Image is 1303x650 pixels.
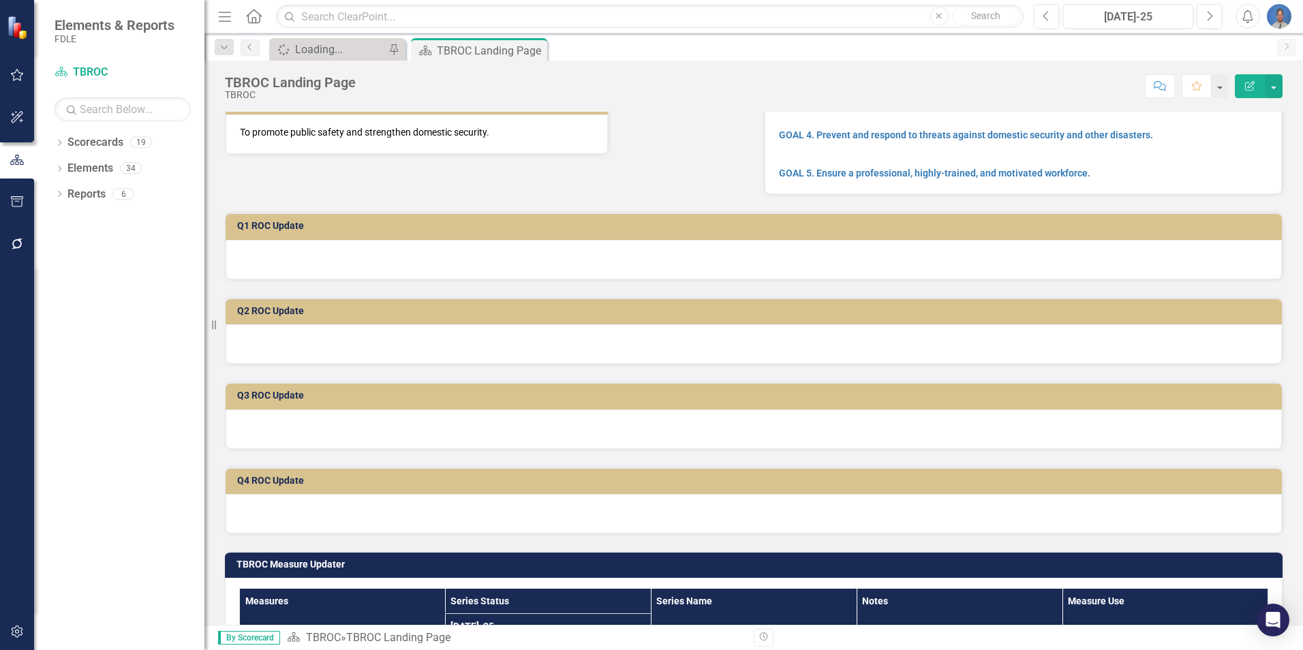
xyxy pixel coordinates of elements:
p: To promote public safety and strengthen domestic security. [240,125,594,139]
input: Search ClearPoint... [276,5,1024,29]
button: Search [952,7,1020,26]
a: GOAL 5. Ensure a professional, highly-trained, and motivated workforce. [779,168,1090,179]
div: Loading... [295,41,385,58]
div: 34 [120,163,142,174]
div: TBROC Landing Page [346,631,450,644]
div: 19 [130,137,152,149]
span: By Scorecard [218,631,280,645]
small: FDLE [55,33,174,44]
h3: Q1 ROC Update [237,221,1275,231]
h3: Q2 ROC Update [237,306,1275,316]
a: Elements [67,161,113,176]
a: GOAL 4. Prevent and respond to threats against domestic security and other disasters. [779,129,1153,140]
div: TBROC [225,90,356,100]
div: [DATE]-25 [1068,9,1189,25]
span: Elements & Reports [55,17,174,33]
div: 6 [112,188,134,200]
span: Search [971,10,1000,21]
h3: TBROC Measure Updater [236,559,1276,570]
a: Loading... [273,41,385,58]
a: TBROC [306,631,341,644]
img: Steve Dressler [1267,4,1291,29]
h3: Q4 ROC Update [237,476,1275,486]
input: Search Below... [55,97,191,121]
div: Open Intercom Messenger [1257,604,1289,636]
a: Reports [67,187,106,202]
a: TBROC [55,65,191,80]
div: TBROC Landing Page [225,75,356,90]
div: » [287,630,744,646]
div: TBROC Landing Page [437,42,544,59]
a: Scorecards [67,135,123,151]
img: ClearPoint Strategy [7,16,31,40]
h3: Q3 ROC Update [237,390,1275,401]
button: [DATE]-25 [1063,4,1193,29]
